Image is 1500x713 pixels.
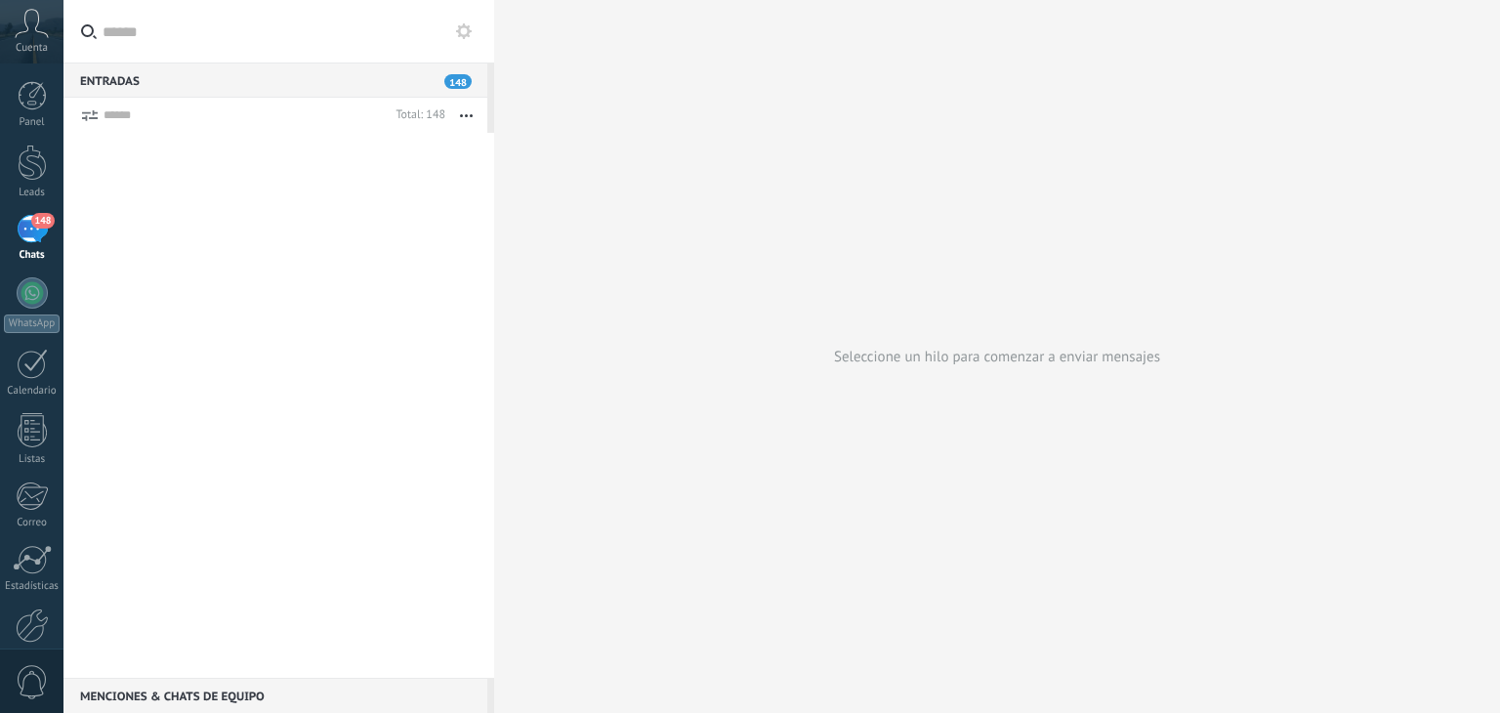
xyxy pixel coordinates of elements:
[63,678,487,713] div: Menciones & Chats de equipo
[16,42,48,55] span: Cuenta
[4,187,61,199] div: Leads
[63,63,487,98] div: Entradas
[31,213,54,229] span: 148
[4,249,61,262] div: Chats
[388,105,445,125] div: Total: 148
[444,74,472,89] span: 148
[4,116,61,129] div: Panel
[4,580,61,593] div: Estadísticas
[4,453,61,466] div: Listas
[4,517,61,529] div: Correo
[4,315,60,333] div: WhatsApp
[4,385,61,398] div: Calendario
